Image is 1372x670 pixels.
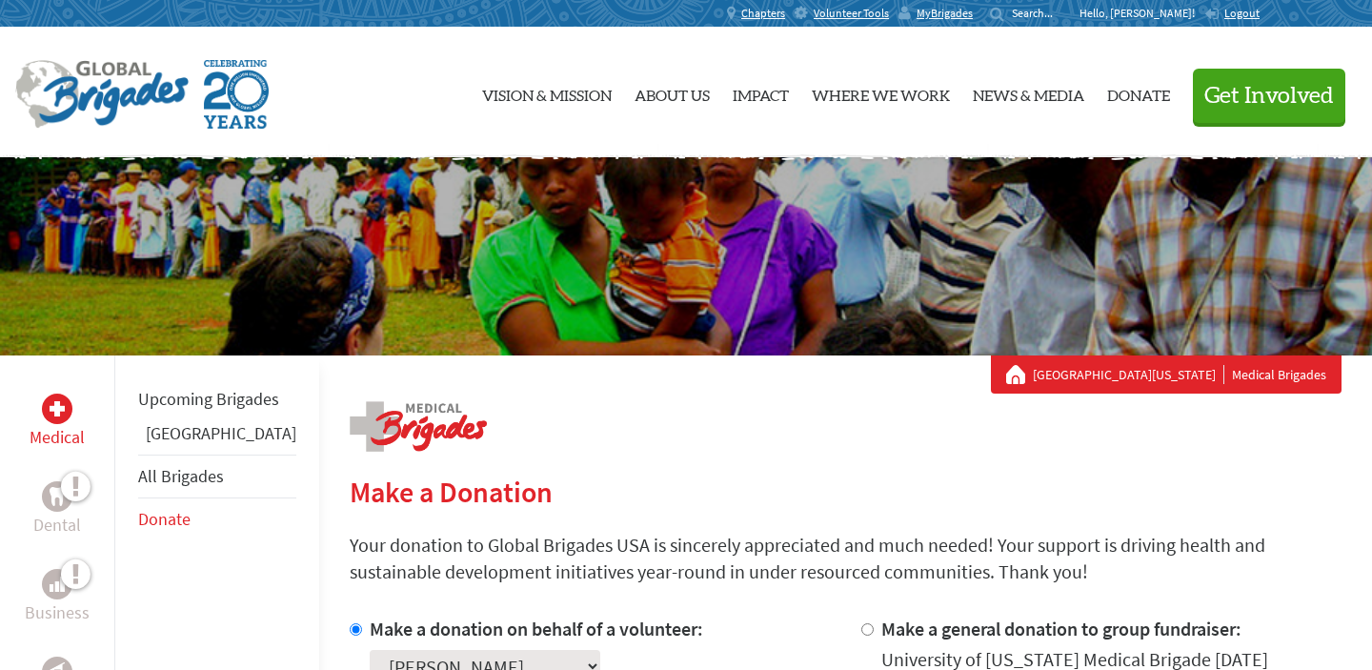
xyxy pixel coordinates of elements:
[812,43,950,142] a: Where We Work
[138,508,191,530] a: Donate
[733,43,789,142] a: Impact
[370,617,703,640] label: Make a donation on behalf of a volunteer:
[741,6,785,21] span: Chapters
[204,60,269,129] img: Global Brigades Celebrating 20 Years
[42,394,72,424] div: Medical
[635,43,710,142] a: About Us
[30,424,85,451] p: Medical
[138,465,224,487] a: All Brigades
[1012,6,1066,20] input: Search...
[33,481,81,538] a: DentalDental
[50,487,65,505] img: Dental
[482,43,612,142] a: Vision & Mission
[42,481,72,512] div: Dental
[30,394,85,451] a: MedicalMedical
[973,43,1084,142] a: News & Media
[15,60,189,129] img: Global Brigades Logo
[881,617,1241,640] label: Make a general donation to group fundraiser:
[350,475,1342,509] h2: Make a Donation
[1033,365,1224,384] a: [GEOGRAPHIC_DATA][US_STATE]
[50,577,65,592] img: Business
[138,420,296,455] li: Guatemala
[1107,43,1170,142] a: Donate
[1006,365,1326,384] div: Medical Brigades
[33,512,81,538] p: Dental
[1204,6,1260,21] a: Logout
[25,569,90,626] a: BusinessBusiness
[1204,85,1334,108] span: Get Involved
[138,388,279,410] a: Upcoming Brigades
[138,455,296,498] li: All Brigades
[138,378,296,420] li: Upcoming Brigades
[350,532,1342,585] p: Your donation to Global Brigades USA is sincerely appreciated and much needed! Your support is dr...
[146,422,296,444] a: [GEOGRAPHIC_DATA]
[814,6,889,21] span: Volunteer Tools
[138,498,296,540] li: Donate
[1079,6,1204,21] p: Hello, [PERSON_NAME]!
[50,401,65,416] img: Medical
[1224,6,1260,20] span: Logout
[917,6,973,21] span: MyBrigades
[25,599,90,626] p: Business
[350,401,487,452] img: logo-medical.png
[42,569,72,599] div: Business
[1193,69,1345,123] button: Get Involved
